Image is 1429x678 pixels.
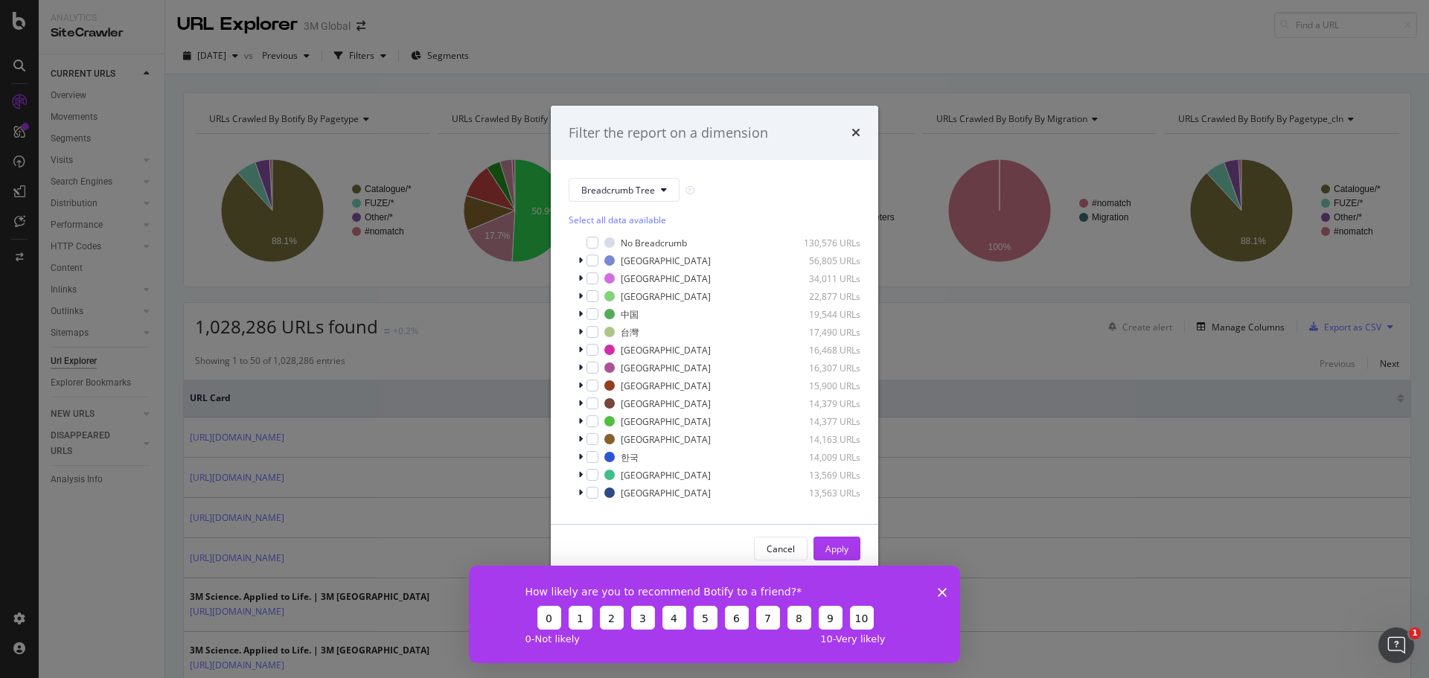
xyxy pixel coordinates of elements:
iframe: To enrich screen reader interactions, please activate Accessibility in Grammarly extension settings [469,566,960,663]
div: Filter the report on a dimension [569,124,768,143]
div: Cancel [767,543,795,555]
div: [GEOGRAPHIC_DATA] [621,469,711,482]
div: [GEOGRAPHIC_DATA] [621,362,711,374]
div: Apply [825,543,848,555]
div: [GEOGRAPHIC_DATA] [621,433,711,446]
div: 14,377 URLs [787,415,860,428]
div: 13,563 URLs [787,487,860,499]
div: 中国 [621,308,639,321]
div: times [851,124,860,143]
div: 한국 [621,451,639,464]
button: Breadcrumb Tree [569,178,680,202]
div: [GEOGRAPHIC_DATA] [621,487,711,499]
div: 14,163 URLs [787,433,860,446]
div: modal [551,106,878,573]
div: 56,805 URLs [787,255,860,267]
span: Breadcrumb Tree [581,184,655,196]
div: 19,544 URLs [787,308,860,321]
span: 1 [1409,627,1421,639]
div: 130,576 URLs [787,237,860,249]
div: No Breadcrumb [621,237,687,249]
div: [GEOGRAPHIC_DATA] [621,415,711,428]
div: [GEOGRAPHIC_DATA] [621,344,711,356]
button: Apply [813,537,860,560]
div: 14,009 URLs [787,451,860,464]
div: 台灣 [621,326,639,339]
div: 34,011 URLs [787,272,860,285]
div: 16,307 URLs [787,362,860,374]
div: 13,569 URLs [787,469,860,482]
div: [GEOGRAPHIC_DATA] [621,255,711,267]
div: [GEOGRAPHIC_DATA] [621,380,711,392]
div: [GEOGRAPHIC_DATA] [621,397,711,410]
div: 22,877 URLs [787,290,860,303]
div: [GEOGRAPHIC_DATA] [621,290,711,303]
div: 15,900 URLs [787,380,860,392]
iframe: Intercom live chat [1378,627,1414,663]
div: 14,379 URLs [787,397,860,410]
div: [GEOGRAPHIC_DATA] [621,272,711,285]
div: Select all data available [569,214,860,226]
div: 16,468 URLs [787,344,860,356]
div: 17,490 URLs [787,326,860,339]
button: Cancel [754,537,808,560]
